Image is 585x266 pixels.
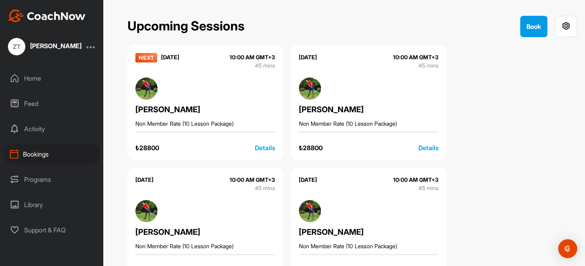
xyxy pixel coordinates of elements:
div: 10:00 AM GMT+3 [393,53,439,61]
div: Non Member Rate (10 Lesson Package) [299,242,439,250]
div: [DATE] [135,175,154,192]
div: 45 mins [393,184,439,192]
div: [PERSON_NAME] [135,104,275,115]
img: next [135,53,157,62]
div: Details [255,143,275,153]
div: Home [4,68,99,88]
div: Details [418,143,439,153]
div: [PERSON_NAME] [299,226,439,238]
div: ZT [8,38,25,55]
div: [PERSON_NAME] [299,104,439,115]
div: [PERSON_NAME] [30,43,82,49]
div: [DATE] [161,53,179,70]
div: [DATE] [299,175,317,192]
div: 10:00 AM GMT+3 [230,175,275,184]
img: square_0221d115ea49f605d8705f6c24cfd99a.jpg [299,200,321,222]
div: Feed [4,94,99,113]
div: Bookings [4,144,99,164]
div: 10:00 AM GMT+3 [230,53,275,61]
div: Non Member Rate (10 Lesson Package) [299,119,439,128]
div: [PERSON_NAME] [135,226,275,238]
img: square_0221d115ea49f605d8705f6c24cfd99a.jpg [299,77,321,100]
div: ₺ 28800 [135,143,159,153]
div: Non Member Rate (10 Lesson Package) [135,119,275,128]
h2: Upcoming Sessions [127,19,245,34]
div: Support & FAQ [4,220,99,240]
img: CoachNow [8,9,85,22]
div: Non Member Rate (10 Lesson Package) [135,242,275,250]
div: Activity [4,119,99,139]
div: 45 mins [230,184,275,192]
div: [DATE] [299,53,317,70]
div: 10:00 AM GMT+3 [393,175,439,184]
div: ₺ 28800 [299,143,323,153]
div: 45 mins [230,61,275,70]
div: Programs [4,170,99,189]
button: Book [520,16,547,37]
div: 45 mins [393,61,439,70]
div: Library [4,195,99,215]
img: square_0221d115ea49f605d8705f6c24cfd99a.jpg [135,77,158,100]
div: Open Intercom Messenger [558,239,577,258]
img: square_0221d115ea49f605d8705f6c24cfd99a.jpg [135,200,158,222]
